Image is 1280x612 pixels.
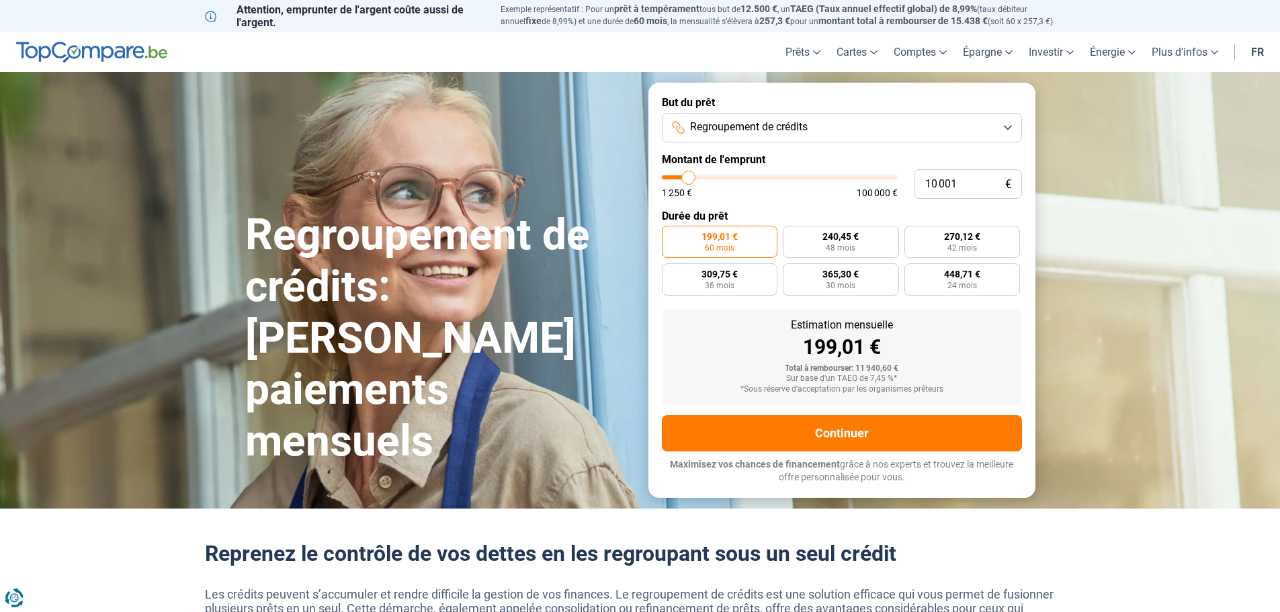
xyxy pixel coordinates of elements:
[1005,179,1011,190] span: €
[705,281,734,290] span: 36 mois
[1144,32,1226,72] a: Plus d'infos
[790,3,977,14] span: TAEG (Taux annuel effectif global) de 8,99%
[525,15,542,26] span: fixe
[777,32,828,72] a: Prêts
[662,113,1022,142] button: Regroupement de crédits
[701,269,738,279] span: 309,75 €
[701,232,738,241] span: 199,01 €
[826,244,855,252] span: 48 mois
[947,244,977,252] span: 42 mois
[662,188,692,198] span: 1 250 €
[1243,32,1272,72] a: fr
[673,385,1011,394] div: *Sous réserve d'acceptation par les organismes prêteurs
[705,244,734,252] span: 60 mois
[245,210,632,468] h1: Regroupement de crédits: [PERSON_NAME] paiements mensuels
[205,541,1076,566] h2: Reprenez le contrôle de vos dettes en les regroupant sous un seul crédit
[886,32,955,72] a: Comptes
[670,459,840,470] span: Maximisez vos chances de financement
[673,320,1011,331] div: Estimation mensuelle
[818,15,988,26] span: montant total à rembourser de 15.438 €
[826,281,855,290] span: 30 mois
[673,364,1011,374] div: Total à rembourser: 11 940,60 €
[662,415,1022,451] button: Continuer
[662,210,1022,222] label: Durée du prêt
[501,3,1076,28] p: Exemple représentatif : Pour un tous but de , un (taux débiteur annuel de 8,99%) et une durée de ...
[822,269,859,279] span: 365,30 €
[662,458,1022,484] p: grâce à nos experts et trouvez la meilleure offre personnalisée pour vous.
[1021,32,1082,72] a: Investir
[690,120,808,134] span: Regroupement de crédits
[1082,32,1144,72] a: Énergie
[822,232,859,241] span: 240,45 €
[673,337,1011,357] div: 199,01 €
[673,374,1011,384] div: Sur base d'un TAEG de 7,45 %*
[955,32,1021,72] a: Épargne
[614,3,699,14] span: prêt à tempérament
[16,42,167,63] img: TopCompare
[205,3,484,29] p: Attention, emprunter de l'argent coûte aussi de l'argent.
[662,96,1022,109] label: But du prêt
[947,281,977,290] span: 24 mois
[857,188,898,198] span: 100 000 €
[944,269,980,279] span: 448,71 €
[740,3,777,14] span: 12.500 €
[944,232,980,241] span: 270,12 €
[662,153,1022,166] label: Montant de l'emprunt
[759,15,790,26] span: 257,3 €
[828,32,886,72] a: Cartes
[634,15,667,26] span: 60 mois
